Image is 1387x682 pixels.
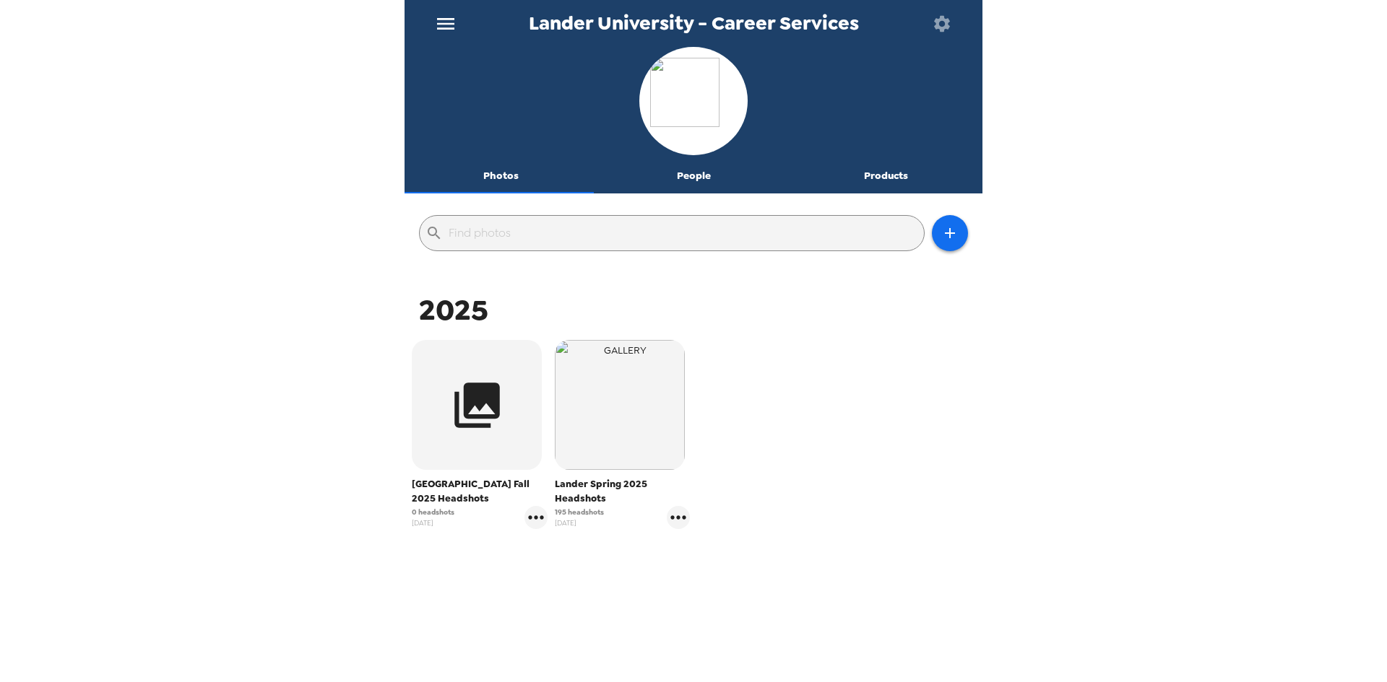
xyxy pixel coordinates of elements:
button: Photos [405,159,597,193]
button: gallery menu [524,506,548,529]
button: Products [790,159,982,193]
span: 195 headshots [555,507,604,517]
span: Lander University - Career Services [529,14,859,33]
span: 2025 [419,291,488,329]
span: Lander Spring 2025 Headshots [555,477,691,506]
button: gallery menu [667,506,690,529]
span: 0 headshots [412,507,454,517]
span: [DATE] [412,517,454,528]
span: [DATE] [555,517,604,528]
input: Find photos [449,222,918,245]
button: People [597,159,790,193]
img: gallery [555,340,685,470]
span: [GEOGRAPHIC_DATA] Fall 2025 Headshots [412,477,548,506]
img: org logo [650,58,737,144]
